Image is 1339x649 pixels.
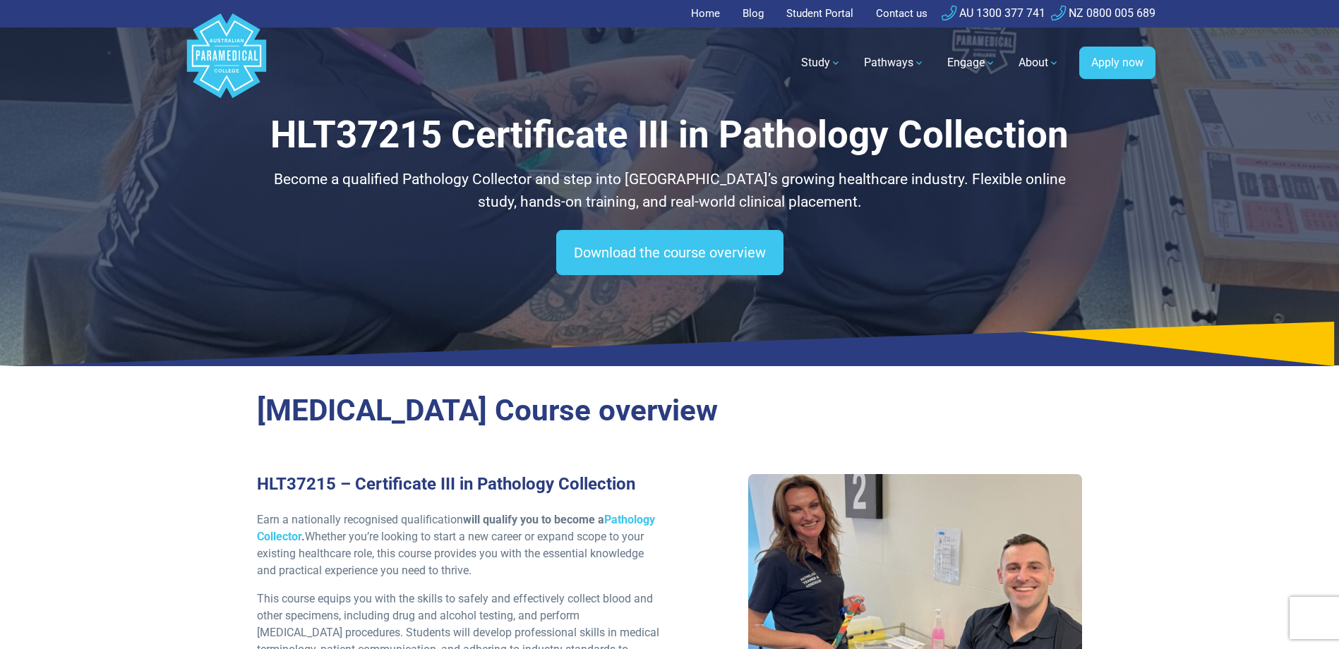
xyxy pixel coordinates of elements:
[257,393,1083,429] h2: [MEDICAL_DATA] Course overview
[257,169,1083,213] p: Become a qualified Pathology Collector and step into [GEOGRAPHIC_DATA]’s growing healthcare indus...
[257,513,655,543] strong: will qualify you to become a .
[942,6,1045,20] a: AU 1300 377 741
[257,474,661,495] h3: HLT37215 – Certificate III in Pathology Collection
[257,511,661,579] p: Earn a nationally recognised qualification Whether you’re looking to start a new career or expand...
[1010,43,1068,83] a: About
[556,230,783,275] a: Download the course overview
[257,113,1083,157] h1: HLT37215 Certificate III in Pathology Collection
[257,513,655,543] a: Pathology Collector
[1079,47,1155,79] a: Apply now
[1051,6,1155,20] a: NZ 0800 005 689
[855,43,933,83] a: Pathways
[184,28,269,99] a: Australian Paramedical College
[793,43,850,83] a: Study
[939,43,1004,83] a: Engage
